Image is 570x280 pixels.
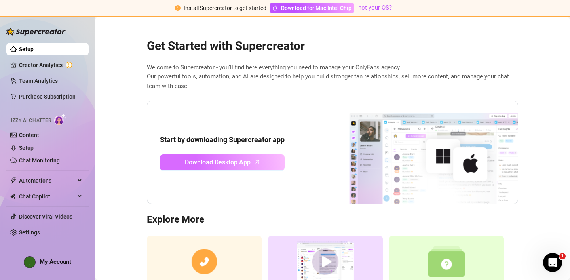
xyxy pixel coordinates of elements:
span: exclamation-circle [175,5,180,11]
a: not your OS? [358,4,392,11]
span: thunderbolt [10,177,17,184]
span: Install Supercreator to get started [184,5,266,11]
span: Welcome to Supercreator - you’ll find here everything you need to manage your OnlyFans agency. Ou... [147,63,518,91]
a: Team Analytics [19,78,58,84]
iframe: Intercom live chat [543,253,562,272]
span: My Account [40,258,71,265]
a: Purchase Subscription [19,93,76,100]
span: apple [272,5,278,11]
img: download app [320,101,518,204]
img: logo-BBDzfeDw.svg [6,28,66,36]
a: Creator Analytics exclamation-circle [19,59,82,71]
a: Setup [19,46,34,52]
h3: Explore More [147,213,518,226]
a: Download Desktop Apparrow-up [160,154,285,170]
span: Download for Mac Intel Chip [281,4,351,12]
h2: Get Started with Supercreator [147,38,518,53]
a: Settings [19,229,40,236]
span: 1 [559,253,566,259]
a: Setup [19,145,34,151]
span: Download Desktop App [185,157,251,167]
img: ACg8ocL3H6USM5PiAXcSKnJKL_MF2du_Bj-Xt1HDUxtrAoFaKXt6sA=s96-c [24,257,35,268]
img: AI Chatter [54,114,66,125]
img: Chat Copilot [10,194,15,199]
a: Chat Monitoring [19,157,60,164]
a: Download for Mac Intel Chip [270,3,354,13]
span: Chat Copilot [19,190,75,203]
span: Automations [19,174,75,187]
span: arrow-up [253,157,262,166]
a: Content [19,132,39,138]
a: Discover Viral Videos [19,213,72,220]
span: Izzy AI Chatter [11,117,51,124]
strong: Start by downloading Supercreator app [160,135,285,144]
